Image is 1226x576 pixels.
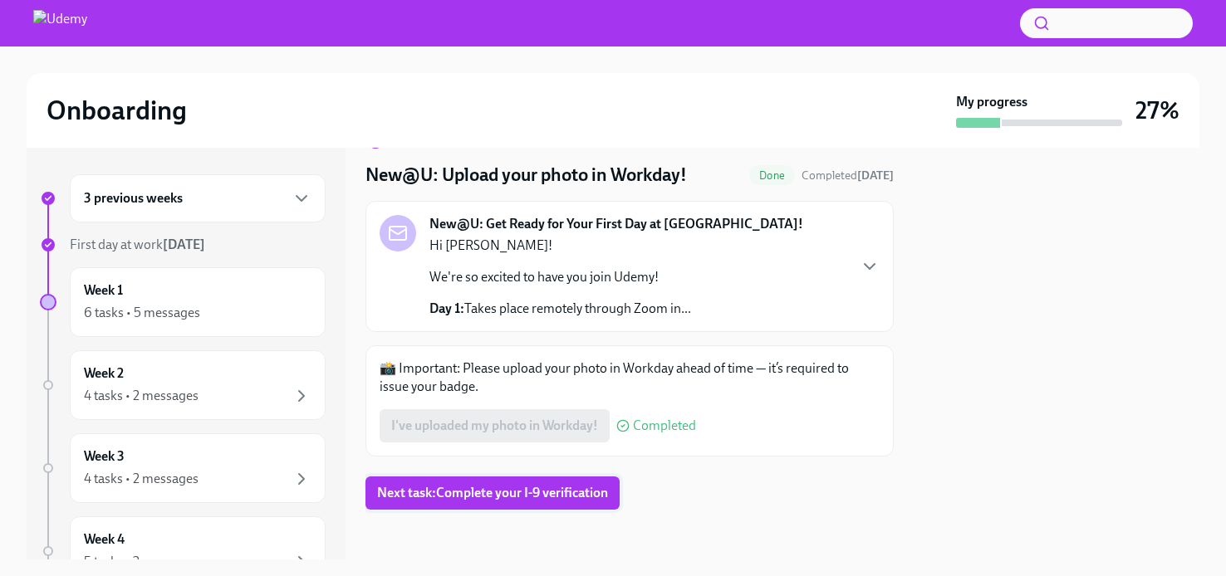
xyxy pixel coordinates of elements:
a: Week 16 tasks • 5 messages [40,267,326,337]
a: Week 34 tasks • 2 messages [40,433,326,503]
strong: My progress [956,93,1027,111]
span: Completed [633,419,696,432]
h6: Week 3 [84,447,125,466]
img: Udemy [33,10,87,37]
span: Completed [802,168,894,183]
h6: Week 1 [84,281,123,300]
a: Week 24 tasks • 2 messages [40,350,326,420]
button: Next task:Complete your I-9 verification [365,476,620,510]
p: We're so excited to have you join Udemy! [429,268,691,286]
p: Hi [PERSON_NAME]! [429,237,691,255]
p: Takes place remotely through Zoom in... [429,300,691,318]
div: 5 tasks • 2 messages [84,553,199,571]
strong: New@U: Get Ready for Your First Day at [GEOGRAPHIC_DATA]! [429,215,803,233]
h3: 27% [1135,95,1179,125]
span: October 6th, 2025 14:17 [802,168,894,183]
div: 3 previous weeks [70,174,326,222]
h6: Week 2 [84,364,124,383]
div: 4 tasks • 2 messages [84,470,199,488]
h4: New@U: Upload your photo in Workday! [365,163,687,188]
span: First day at work [70,237,205,252]
h6: Week 4 [84,530,125,549]
p: 📸 Important: Please upload your photo in Workday ahead of time — it’s required to issue your badge. [380,359,880,396]
strong: [DATE] [163,237,205,252]
h2: Onboarding [47,94,187,127]
strong: [DATE] [857,168,894,183]
span: Next task : Complete your I-9 verification [377,485,608,501]
span: Done [749,169,795,182]
strong: Day 1: [429,300,464,316]
div: 6 tasks • 5 messages [84,304,200,322]
div: 4 tasks • 2 messages [84,387,199,405]
a: First day at work[DATE] [40,236,326,254]
h6: 3 previous weeks [84,189,183,207]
